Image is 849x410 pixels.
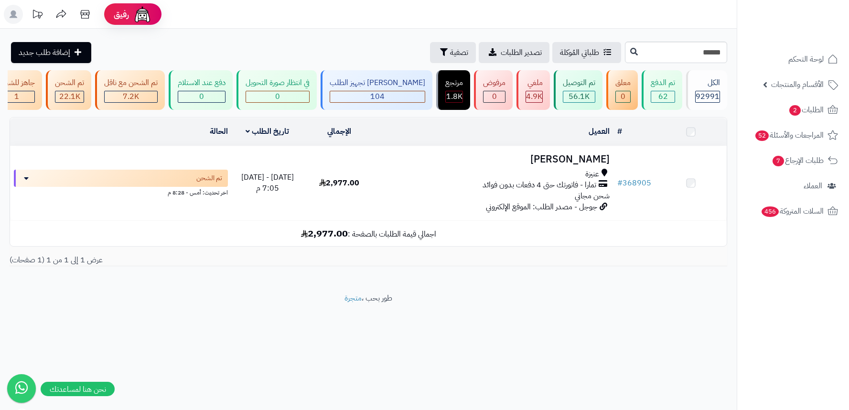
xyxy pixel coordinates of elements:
[483,77,505,88] div: مرفوض
[167,70,235,110] a: دفع عند الاستلام 0
[446,91,462,102] div: 1765
[319,177,359,189] span: 2,977.00
[804,179,822,193] span: العملاء
[11,42,91,63] a: إضافة طلب جديد
[241,172,294,194] span: [DATE] - [DATE] 7:05 م
[344,292,362,304] a: متجرة
[472,70,515,110] a: مرفوض 0
[479,42,549,63] a: تصدير الطلبات
[446,91,462,102] span: 1.8K
[370,91,385,102] span: 104
[772,154,824,167] span: طلبات الإرجاع
[19,47,70,58] span: إضافة طلب جديد
[133,5,152,24] img: ai-face.png
[246,126,289,137] a: تاريخ الطلب
[762,206,779,217] span: 456
[771,78,824,91] span: الأقسام والمنتجات
[114,9,129,20] span: رفيق
[55,91,84,102] div: 22099
[773,156,784,166] span: 7
[575,190,610,202] span: شحن مجاني
[563,91,595,102] div: 56076
[430,42,476,63] button: تصفية
[621,91,625,102] span: 0
[330,91,425,102] div: 104
[788,103,824,117] span: الطلبات
[755,130,769,141] span: 52
[617,177,623,189] span: #
[492,91,497,102] span: 0
[696,91,720,102] span: 92991
[515,70,552,110] a: ملغي 4.9K
[743,200,843,223] a: السلات المتروكة456
[526,91,542,102] span: 4.9K
[761,205,824,218] span: السلات المتروكة
[379,154,610,165] h3: [PERSON_NAME]
[178,77,226,88] div: دفع عند الاستلام
[330,77,425,88] div: [PERSON_NAME] تجهيز الطلب
[301,226,348,240] b: 2,977.00
[434,70,472,110] a: مرتجع 1.8K
[484,91,505,102] div: 0
[789,105,801,116] span: 2
[450,47,468,58] span: تصفية
[486,201,597,213] span: جوجل - مصدر الطلب: الموقع الإلكتروني
[754,129,824,142] span: المراجعات والأسئلة
[327,126,351,137] a: الإجمالي
[658,91,668,102] span: 62
[552,42,621,63] a: طلباتي المُوكلة
[651,91,675,102] div: 62
[44,70,93,110] a: تم الشحن 22.1K
[743,149,843,172] a: طلبات الإرجاع7
[651,77,675,88] div: تم الدفع
[617,126,622,137] a: #
[14,187,228,197] div: اخر تحديث: أمس - 8:28 م
[501,47,542,58] span: تصدير الطلبات
[2,255,368,266] div: عرض 1 إلى 1 من 1 (1 صفحات)
[199,91,204,102] span: 0
[246,77,310,88] div: في انتظار صورة التحويل
[743,174,843,197] a: العملاء
[235,70,319,110] a: في انتظار صورة التحويل 0
[483,180,596,191] span: تمارا - فاتورتك حتى 4 دفعات بدون فوائد
[640,70,684,110] a: تم الدفع 62
[319,70,434,110] a: [PERSON_NAME] تجهيز الطلب 104
[93,70,167,110] a: تم الشحن مع ناقل 7.2K
[104,77,158,88] div: تم الشحن مع ناقل
[123,91,139,102] span: 7.2K
[445,77,463,88] div: مرتجع
[526,77,543,88] div: ملغي
[10,221,727,246] td: اجمالي قيمة الطلبات بالصفحة :
[615,77,631,88] div: معلق
[617,177,651,189] a: #368905
[526,91,542,102] div: 4921
[684,70,729,110] a: الكل92991
[616,91,630,102] div: 0
[55,77,84,88] div: تم الشحن
[743,124,843,147] a: المراجعات والأسئلة52
[105,91,157,102] div: 7223
[59,91,80,102] span: 22.1K
[246,91,309,102] div: 0
[275,91,280,102] span: 0
[589,126,610,137] a: العميل
[585,169,599,180] span: عنيزة
[560,47,599,58] span: طلباتي المُوكلة
[743,98,843,121] a: الطلبات2
[210,126,228,137] a: الحالة
[196,173,222,183] span: تم الشحن
[784,24,840,44] img: logo-2.png
[788,53,824,66] span: لوحة التحكم
[695,77,720,88] div: الكل
[178,91,225,102] div: 0
[25,5,49,26] a: تحديثات المنصة
[563,77,595,88] div: تم التوصيل
[552,70,604,110] a: تم التوصيل 56.1K
[569,91,590,102] span: 56.1K
[14,91,19,102] span: 1
[604,70,640,110] a: معلق 0
[743,48,843,71] a: لوحة التحكم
